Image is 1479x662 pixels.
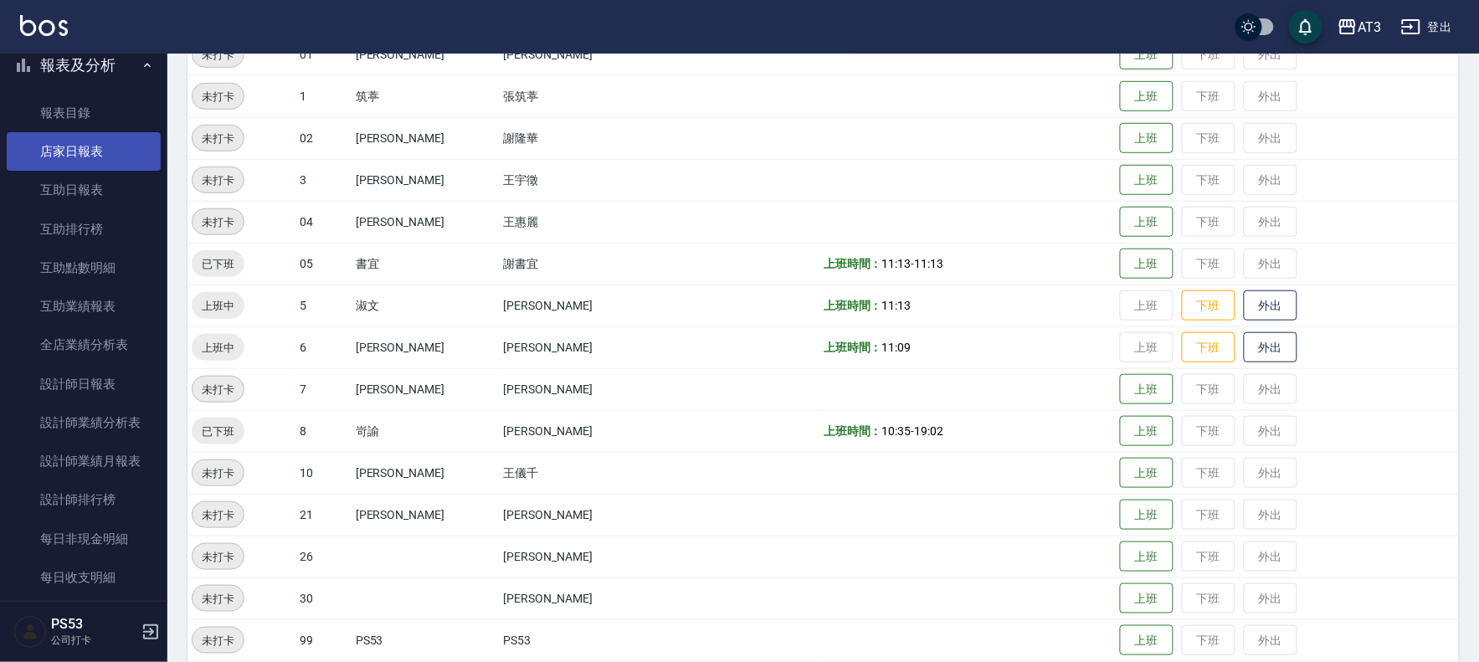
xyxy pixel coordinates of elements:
button: 上班 [1120,39,1173,70]
button: 上班 [1120,416,1173,447]
td: [PERSON_NAME] [500,33,672,75]
td: [PERSON_NAME] [500,410,672,452]
td: 岢諭 [352,410,500,452]
button: 上班 [1120,165,1173,196]
button: 上班 [1120,123,1173,154]
td: 02 [295,117,352,159]
td: 謝書宜 [500,243,672,285]
button: 上班 [1120,541,1173,572]
a: 互助業績報表 [7,287,161,326]
td: 8 [295,410,352,452]
span: 未打卡 [193,88,244,105]
div: AT3 [1358,17,1381,38]
td: 30 [295,577,352,619]
span: 已下班 [192,255,244,273]
td: 05 [295,243,352,285]
td: 01 [295,33,352,75]
button: AT3 [1331,10,1388,44]
button: 上班 [1120,583,1173,614]
img: Person [13,615,47,649]
td: 7 [295,368,352,410]
td: 26 [295,536,352,577]
td: 書宜 [352,243,500,285]
button: save [1289,10,1322,44]
td: PS53 [352,619,500,661]
td: [PERSON_NAME] [500,536,672,577]
span: 19:02 [915,424,944,438]
b: 上班時間： [824,424,882,438]
span: 未打卡 [193,213,244,231]
td: [PERSON_NAME] [352,33,500,75]
button: 報表及分析 [7,44,161,87]
b: 上班時間： [824,257,882,270]
button: 上班 [1120,458,1173,489]
a: 店家日報表 [7,132,161,171]
b: 上班時間： [824,299,882,312]
td: [PERSON_NAME] [500,368,672,410]
td: 張筑葶 [500,75,672,117]
a: 互助點數明細 [7,249,161,287]
h5: PS53 [51,616,136,633]
span: 未打卡 [193,381,244,398]
td: - [819,243,1116,285]
td: - [819,410,1116,452]
p: 公司打卡 [51,633,136,648]
button: 上班 [1120,374,1173,405]
b: 上班時間： [824,341,882,354]
td: 淑文 [352,285,500,326]
button: 登出 [1394,12,1459,43]
span: 未打卡 [193,632,244,649]
button: 上班 [1120,625,1173,656]
td: 3 [295,159,352,201]
span: 未打卡 [193,46,244,64]
td: [PERSON_NAME] [500,285,672,326]
td: 筑葶 [352,75,500,117]
td: 謝隆華 [500,117,672,159]
button: 外出 [1244,290,1297,321]
span: 11:13 [882,299,912,312]
a: 全店業績分析表 [7,326,161,364]
button: 上班 [1120,81,1173,112]
td: [PERSON_NAME] [352,452,500,494]
span: 已下班 [192,423,244,440]
span: 未打卡 [193,464,244,482]
button: 上班 [1120,249,1173,280]
span: 未打卡 [193,172,244,189]
img: Logo [20,15,68,36]
td: 6 [295,326,352,368]
td: [PERSON_NAME] [352,117,500,159]
td: [PERSON_NAME] [352,159,500,201]
td: 99 [295,619,352,661]
button: 上班 [1120,500,1173,531]
td: [PERSON_NAME] [352,368,500,410]
a: 設計師業績月報表 [7,442,161,480]
a: 每日收支明細 [7,558,161,597]
td: 王惠麗 [500,201,672,243]
span: 未打卡 [193,548,244,566]
span: 11:09 [882,341,912,354]
td: 王儀千 [500,452,672,494]
td: 10 [295,452,352,494]
a: 互助日報表 [7,171,161,209]
td: [PERSON_NAME] [352,201,500,243]
button: 下班 [1182,332,1235,363]
td: [PERSON_NAME] [500,577,672,619]
span: 上班中 [192,297,244,315]
span: 11:13 [882,257,912,270]
button: 下班 [1182,290,1235,321]
span: 未打卡 [193,506,244,524]
span: 上班中 [192,339,244,357]
a: 報表目錄 [7,94,161,132]
span: 未打卡 [193,590,244,608]
a: 互助排行榜 [7,210,161,249]
span: 未打卡 [193,130,244,147]
td: 1 [295,75,352,117]
td: [PERSON_NAME] [352,494,500,536]
a: 每日非現金明細 [7,520,161,558]
td: 21 [295,494,352,536]
span: 11:13 [915,257,944,270]
td: [PERSON_NAME] [352,326,500,368]
span: 10:35 [882,424,912,438]
td: [PERSON_NAME] [500,326,672,368]
a: 設計師排行榜 [7,480,161,519]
